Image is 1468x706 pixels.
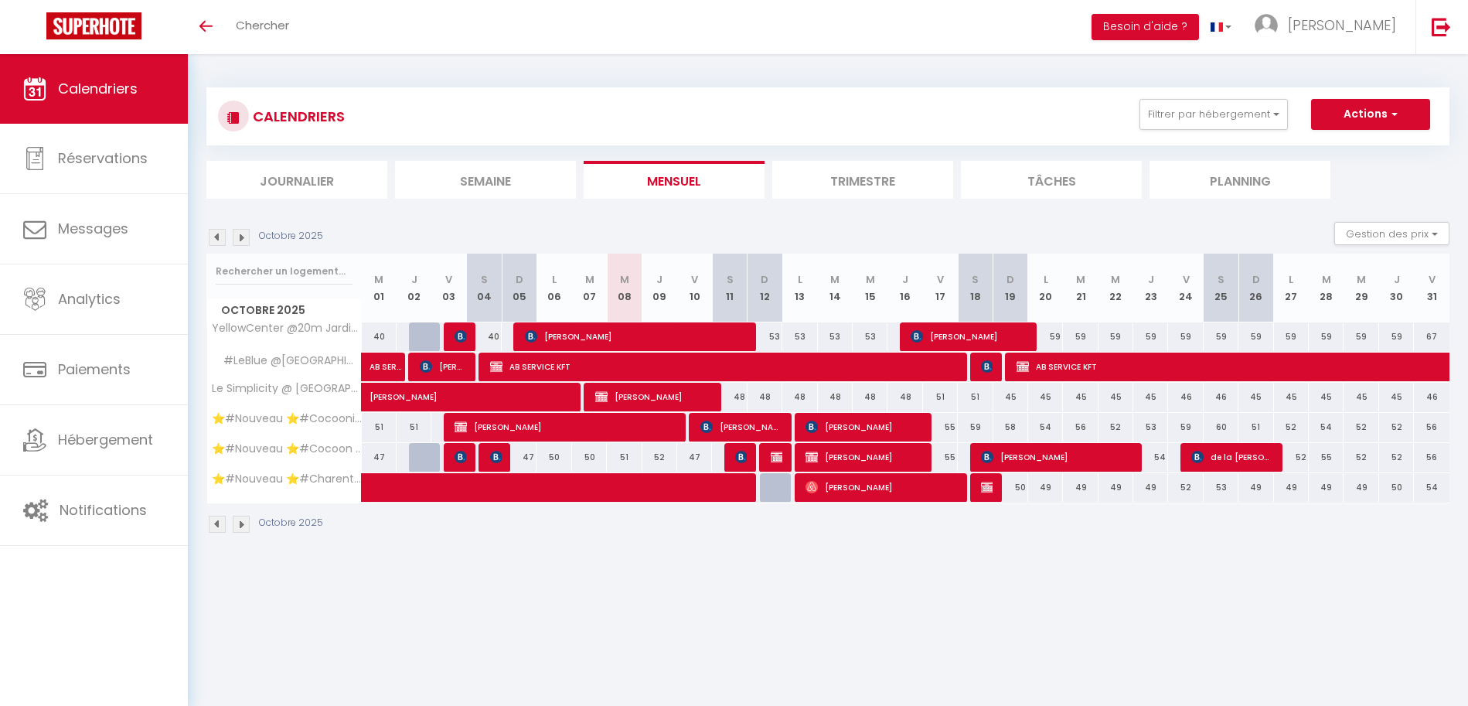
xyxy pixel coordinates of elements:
abbr: L [1289,272,1293,287]
div: 46 [1414,383,1449,411]
abbr: M [585,272,594,287]
div: 50 [993,473,1028,502]
abbr: V [1183,272,1190,287]
abbr: L [1044,272,1048,287]
div: 50 [536,443,571,472]
li: Mensuel [584,161,765,199]
span: [PERSON_NAME] [981,352,993,381]
span: [PERSON_NAME] [420,352,466,381]
span: [PERSON_NAME] [700,412,782,442]
div: 59 [1028,322,1063,351]
div: 59 [1098,322,1133,351]
div: 47 [362,443,397,472]
span: [PERSON_NAME] [455,412,675,442]
th: 02 [397,254,431,322]
div: 45 [1133,383,1168,411]
div: 49 [1098,473,1133,502]
div: 52 [1274,413,1309,442]
span: SUBSTITUTION [PERSON_NAME] [981,472,993,502]
th: 10 [677,254,712,322]
span: de la [PERSON_NAME] [1191,442,1272,472]
abbr: J [1394,272,1400,287]
span: Chercher [236,17,289,33]
div: 49 [1238,473,1273,502]
div: 49 [1344,473,1378,502]
li: Trimestre [772,161,953,199]
th: 15 [853,254,887,322]
div: 59 [1168,322,1203,351]
abbr: V [445,272,452,287]
th: 03 [431,254,466,322]
abbr: V [937,272,944,287]
span: ⭐️#Nouveau ⭐️#Cocooning ⭐️#Biendormiracognac⭐️ [209,413,364,425]
div: 54 [1309,413,1344,442]
th: 28 [1309,254,1344,322]
button: Besoin d'aide ? [1092,14,1199,40]
div: 56 [1414,413,1449,442]
th: 09 [642,254,677,322]
span: Hébergement [58,430,153,449]
h3: CALENDRIERS [249,99,345,134]
div: 52 [642,443,677,472]
button: Gestion des prix [1334,222,1449,245]
th: 11 [712,254,747,322]
div: 59 [958,413,993,442]
div: 53 [853,322,887,351]
span: ⭐️#Nouveau ⭐️#Charentais ⭐️#Biendormiracognac⭐️ [209,473,364,485]
div: 40 [467,322,502,351]
span: [PERSON_NAME] [370,374,583,404]
div: 52 [1344,413,1378,442]
div: 49 [1028,473,1063,502]
span: Auxane de Wolbock [735,442,747,472]
div: 48 [748,383,782,411]
div: 52 [1379,413,1414,442]
img: ... [1255,14,1278,37]
span: [PERSON_NAME] [806,412,921,442]
span: Le Simplicity @ [GEOGRAPHIC_DATA] [209,383,364,394]
span: Analytics [58,289,121,309]
span: [PERSON_NAME] [525,322,745,351]
div: 49 [1274,473,1309,502]
div: 51 [397,413,431,442]
div: 52 [1379,443,1414,472]
div: 45 [1028,383,1063,411]
th: 17 [923,254,958,322]
div: 48 [887,383,922,411]
span: [PERSON_NAME] [981,442,1132,472]
li: Planning [1150,161,1330,199]
div: 49 [1309,473,1344,502]
div: 52 [1344,443,1378,472]
abbr: D [1252,272,1260,287]
th: 12 [748,254,782,322]
th: 20 [1028,254,1063,322]
span: AB SERVICE KFT [370,344,405,373]
span: #LeBlue @[GEOGRAPHIC_DATA] [209,353,364,370]
div: 54 [1133,443,1168,472]
th: 31 [1414,254,1449,322]
div: 51 [607,443,642,472]
div: 48 [782,383,817,411]
li: Tâches [961,161,1142,199]
div: 50 [572,443,607,472]
th: 01 [362,254,397,322]
abbr: M [1076,272,1085,287]
span: Notifications [60,500,147,520]
div: 45 [1309,383,1344,411]
div: 53 [1204,473,1238,502]
a: AB SERVICE KFT [362,353,397,382]
div: 45 [993,383,1028,411]
abbr: V [691,272,698,287]
th: 26 [1238,254,1273,322]
span: Réservations [58,148,148,168]
abbr: M [1322,272,1331,287]
div: 52 [1168,473,1203,502]
span: Paiements [58,360,131,379]
th: 29 [1344,254,1378,322]
img: Super Booking [46,12,141,39]
span: ⭐️#Nouveau ⭐️#Cocoon ⭐️#Biendormiracognac⭐️ [209,443,364,455]
abbr: J [902,272,908,287]
th: 21 [1063,254,1098,322]
span: [MEDICAL_DATA][PERSON_NAME] [455,442,466,472]
div: 47 [502,443,536,472]
abbr: M [1111,272,1120,287]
